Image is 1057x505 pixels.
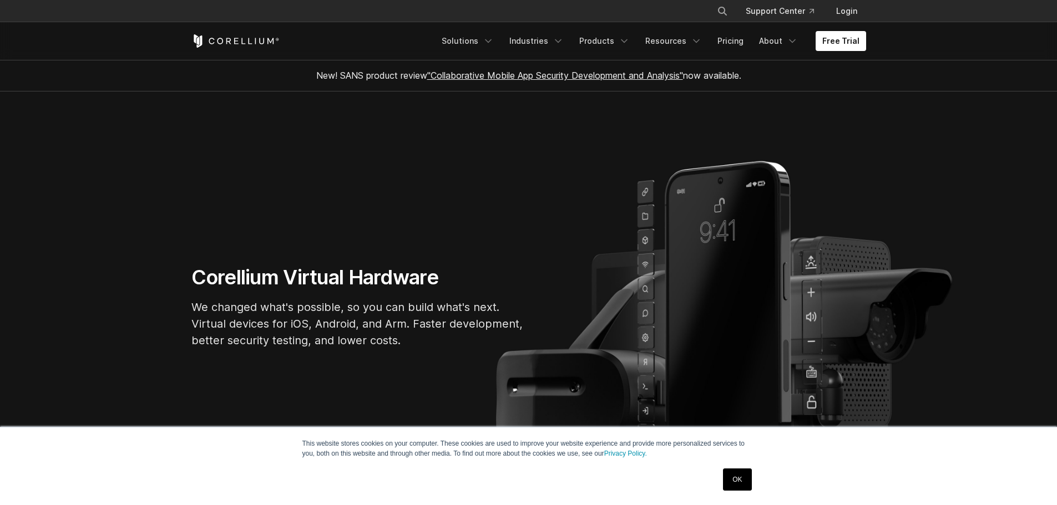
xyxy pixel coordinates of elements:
p: This website stores cookies on your computer. These cookies are used to improve your website expe... [302,438,755,458]
a: Pricing [711,31,750,51]
a: OK [723,468,751,491]
button: Search [712,1,732,21]
a: Free Trial [816,31,866,51]
a: Login [827,1,866,21]
a: Privacy Policy. [604,450,647,457]
a: "Collaborative Mobile App Security Development and Analysis" [427,70,683,81]
span: New! SANS product review now available. [316,70,741,81]
div: Navigation Menu [435,31,866,51]
div: Navigation Menu [704,1,866,21]
a: Resources [639,31,709,51]
a: Solutions [435,31,500,51]
a: Industries [503,31,570,51]
p: We changed what's possible, so you can build what's next. Virtual devices for iOS, Android, and A... [191,299,524,349]
a: Corellium Home [191,34,280,48]
a: Support Center [737,1,823,21]
h1: Corellium Virtual Hardware [191,265,524,290]
a: About [752,31,805,51]
a: Products [573,31,636,51]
